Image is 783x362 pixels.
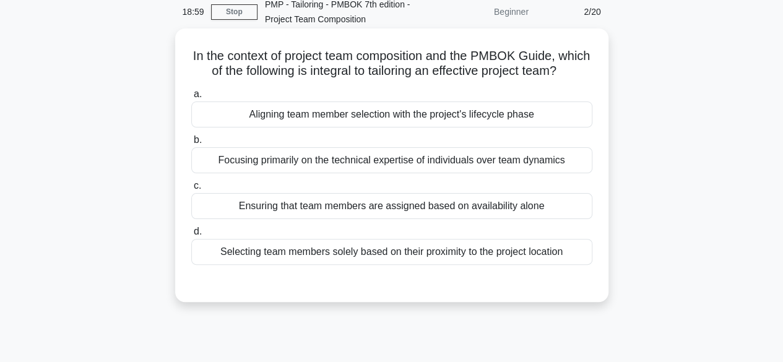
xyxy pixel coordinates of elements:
[191,239,592,265] div: Selecting team members solely based on their proximity to the project location
[194,134,202,145] span: b.
[211,4,257,20] a: Stop
[194,88,202,99] span: a.
[191,147,592,173] div: Focusing primarily on the technical expertise of individuals over team dynamics
[191,101,592,127] div: Aligning team member selection with the project's lifecycle phase
[194,180,201,191] span: c.
[191,193,592,219] div: Ensuring that team members are assigned based on availability alone
[194,226,202,236] span: d.
[190,48,594,79] h5: In the context of project team composition and the PMBOK Guide, which of the following is integra...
